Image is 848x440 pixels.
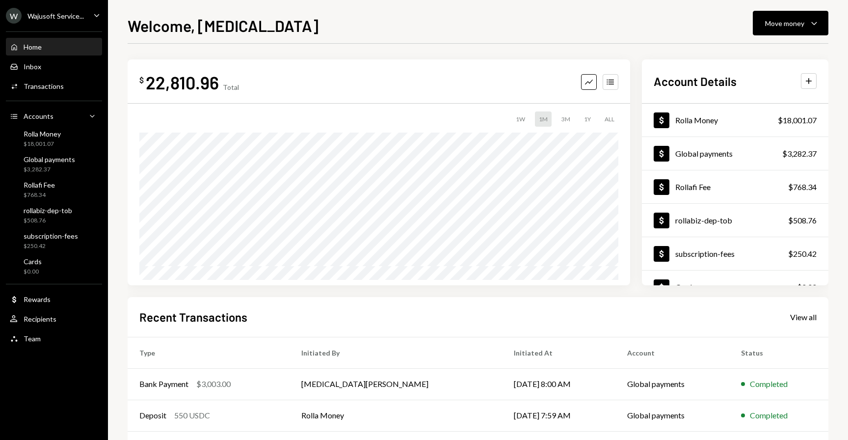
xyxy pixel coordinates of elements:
[750,410,788,421] div: Completed
[675,115,718,125] div: Rolla Money
[675,282,695,292] div: Cards
[535,111,552,127] div: 1M
[24,62,41,71] div: Inbox
[174,410,210,421] div: 550 USDC
[24,155,75,164] div: Global payments
[6,254,102,278] a: Cards$0.00
[729,337,828,368] th: Status
[24,257,42,266] div: Cards
[788,248,817,260] div: $250.42
[675,149,733,158] div: Global payments
[512,111,529,127] div: 1W
[6,77,102,95] a: Transactions
[24,268,42,276] div: $0.00
[24,181,55,189] div: Rollafi Fee
[128,337,290,368] th: Type
[790,311,817,322] a: View all
[27,12,84,20] div: Wajusoft Service...
[290,337,502,368] th: Initiated By
[24,315,56,323] div: Recipients
[642,137,828,170] a: Global payments$3,282.37
[6,310,102,328] a: Recipients
[24,217,72,225] div: $508.76
[24,191,55,199] div: $768.34
[24,43,42,51] div: Home
[580,111,595,127] div: 1Y
[139,75,144,85] div: $
[788,181,817,193] div: $768.34
[753,11,828,35] button: Move money
[642,204,828,237] a: rollabiz-dep-tob$508.76
[6,38,102,55] a: Home
[6,57,102,75] a: Inbox
[502,368,615,400] td: [DATE] 8:00 AM
[128,16,318,35] h1: Welcome, [MEDICAL_DATA]
[6,152,102,176] a: Global payments$3,282.37
[6,107,102,125] a: Accounts
[557,111,574,127] div: 3M
[146,71,219,93] div: 22,810.96
[675,249,735,258] div: subscription-fees
[642,271,828,303] a: Cards$0.00
[788,215,817,226] div: $508.76
[502,400,615,431] td: [DATE] 7:59 AM
[139,309,247,325] h2: Recent Transactions
[6,229,102,252] a: subscription-fees$250.42
[642,237,828,270] a: subscription-fees$250.42
[675,216,732,225] div: rollabiz-dep-tob
[601,111,618,127] div: ALL
[675,182,711,192] div: Rollafi Fee
[6,8,22,24] div: W
[290,400,502,431] td: Rolla Money
[6,127,102,150] a: Rolla Money$18,001.07
[6,178,102,201] a: Rollafi Fee$768.34
[615,337,730,368] th: Account
[502,337,615,368] th: Initiated At
[750,378,788,390] div: Completed
[24,232,78,240] div: subscription-fees
[139,378,188,390] div: Bank Payment
[654,73,737,89] h2: Account Details
[6,290,102,308] a: Rewards
[24,112,53,120] div: Accounts
[778,114,817,126] div: $18,001.07
[290,368,502,400] td: [MEDICAL_DATA][PERSON_NAME]
[24,242,78,250] div: $250.42
[782,148,817,160] div: $3,282.37
[24,82,64,90] div: Transactions
[24,165,75,174] div: $3,282.37
[24,295,51,303] div: Rewards
[615,368,730,400] td: Global payments
[797,281,817,293] div: $0.00
[765,18,804,28] div: Move money
[6,203,102,227] a: rollabiz-dep-tob$508.76
[139,410,166,421] div: Deposit
[790,312,817,322] div: View all
[6,330,102,347] a: Team
[24,140,61,148] div: $18,001.07
[223,83,239,91] div: Total
[24,130,61,138] div: Rolla Money
[24,206,72,215] div: rollabiz-dep-tob
[196,378,231,390] div: $3,003.00
[642,170,828,203] a: Rollafi Fee$768.34
[24,334,41,343] div: Team
[642,104,828,137] a: Rolla Money$18,001.07
[615,400,730,431] td: Global payments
